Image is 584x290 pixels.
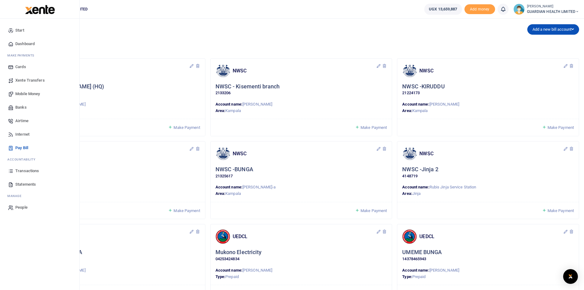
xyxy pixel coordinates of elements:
[5,114,74,128] a: Airtime
[216,256,387,262] p: 04253424834
[355,207,387,214] a: Make Payment
[233,150,376,157] h4: NWSC
[402,90,574,96] p: 21224173
[402,173,574,180] p: 4148719
[402,166,574,179] div: Click to update
[402,191,412,196] strong: Area:
[5,101,74,114] a: Banks
[46,150,189,157] h4: NWSC
[29,166,200,179] div: Click to update
[5,141,74,155] a: Pay Bill
[5,164,74,178] a: Transactions
[527,4,579,9] small: [PERSON_NAME]
[168,124,200,131] a: Make Payment
[216,102,242,106] strong: Account name:
[23,36,299,42] h5: Bill, Taxes & Providers
[15,118,29,124] span: Airtime
[174,208,200,213] span: Make Payment
[563,269,578,284] div: Open Intercom Messenger
[216,249,262,256] h5: Mukono Electricity
[429,268,459,273] span: [PERSON_NAME]
[216,108,226,113] strong: Area:
[10,53,34,58] span: ake Payments
[402,83,445,90] h5: NWSC -KIRUDDU
[513,4,525,15] img: profile-user
[15,145,28,151] span: Pay Bill
[29,249,200,262] div: Click to update
[168,207,200,214] a: Make Payment
[361,125,387,130] span: Make Payment
[5,155,74,164] li: Ac
[5,74,74,87] a: Xente Transfers
[402,83,574,96] div: Click to update
[216,166,387,179] div: Click to update
[402,108,412,113] strong: Area:
[419,233,563,240] h4: UEDCL
[542,207,574,214] a: Make Payment
[242,102,272,106] span: [PERSON_NAME]
[402,274,412,279] strong: Type:
[5,191,74,201] li: M
[15,104,27,110] span: Banks
[5,24,74,37] a: Start
[419,150,563,157] h4: NWSC
[5,178,74,191] a: Statements
[15,168,39,174] span: Transactions
[15,131,29,137] span: Internet
[5,128,74,141] a: Internet
[216,166,253,173] h5: NWSC -BUNGA
[233,68,376,74] h4: NWSC
[429,102,459,106] span: [PERSON_NAME]
[15,77,45,83] span: Xente Transfers
[12,157,35,162] span: countability
[402,249,442,256] h5: UMEME BUNGA
[355,124,387,131] a: Make Payment
[424,4,462,15] a: UGX 13,659,887
[216,274,226,279] strong: Type:
[422,4,464,15] li: Wallet ballance
[5,51,74,60] li: M
[29,90,200,96] p: 2134424
[29,256,200,262] p: 04264412786
[412,108,428,113] span: Kampala
[25,5,55,14] img: logo-large
[429,6,457,12] span: UGX 13,659,887
[23,26,299,33] h4: Bills Payment
[402,256,574,262] p: 14378465943
[5,37,74,51] a: Dashboard
[527,9,579,14] span: GUARDIAN HEALTH LIMITED
[527,24,579,35] button: Add a new bill account
[225,274,239,279] span: Prepaid
[429,185,476,189] span: Rubis Jinja Service Station
[10,194,22,198] span: anage
[402,268,429,273] strong: Account name:
[464,4,495,14] li: Toup your wallet
[15,64,26,70] span: Cards
[216,83,387,96] div: Click to update
[216,249,387,262] div: Click to update
[402,102,429,106] strong: Account name:
[548,125,574,130] span: Make Payment
[29,83,200,96] div: Click to update
[216,185,242,189] strong: Account name:
[412,274,426,279] span: Prepaid
[225,108,241,113] span: Kampala
[29,173,200,180] p: 4123352
[233,233,376,240] h4: UEDCL
[216,191,226,196] strong: Area:
[337,283,343,290] button: Close
[174,125,200,130] span: Make Payment
[419,68,563,74] h4: NWSC
[216,83,280,90] h5: NWSC - Kisementi branch
[15,204,28,211] span: People
[46,233,189,240] h4: UEDCL
[361,208,387,213] span: Make Payment
[5,201,74,214] a: People
[548,208,574,213] span: Make Payment
[464,4,495,14] span: Add money
[216,268,242,273] strong: Account name:
[402,185,429,189] strong: Account name:
[464,6,495,11] a: Add money
[15,27,24,33] span: Start
[242,185,276,189] span: [PERSON_NAME]-a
